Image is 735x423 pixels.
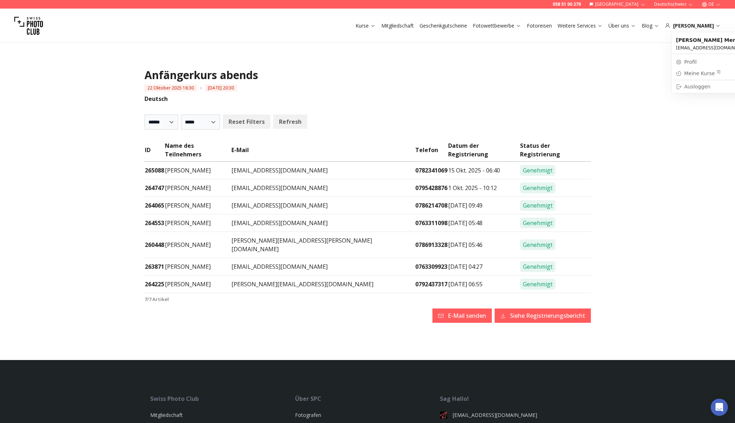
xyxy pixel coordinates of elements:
a: Über uns [608,22,636,29]
td: [PERSON_NAME][EMAIL_ADDRESS][DOMAIN_NAME] [231,276,415,293]
b: Reset Filters [229,117,265,126]
button: Über uns [606,21,639,31]
div: Über SPC [295,394,440,403]
td: [DATE] 04:27 [448,258,520,276]
span: [DATE] 20:30 [205,84,237,92]
td: 264747 [144,179,165,197]
td: 260448 [144,232,165,258]
a: 058 51 00 270 [553,1,581,7]
td: 1 Okt. 2025 - 10:12 [448,179,520,197]
button: Refresh [273,115,307,129]
img: Swiss photo club [14,11,43,40]
span: Genehmigt [520,239,555,250]
a: Mitgliedschaft [381,22,414,29]
td: [EMAIL_ADDRESS][DOMAIN_NAME] [231,197,415,214]
div: Open Intercom Messenger [711,399,728,416]
a: 0786913328 [415,241,447,249]
a: 0795428876 [415,184,447,192]
td: Name des Teilnehmers [165,141,231,162]
td: 264553 [144,214,165,232]
button: Mitgliedschaft [378,21,417,31]
button: Fotoreisen [524,21,555,31]
div: Swiss Photo Club [150,394,295,403]
div: Meine Kurse [684,70,721,77]
span: Genehmigt [520,279,555,290]
td: [EMAIL_ADDRESS][DOMAIN_NAME] [231,179,415,197]
td: [EMAIL_ADDRESS][DOMAIN_NAME] [231,214,415,232]
td: 15 Okt. 2025 - 06:40 [448,162,520,179]
td: 265088 [144,162,165,179]
a: 0763309923 [415,263,447,271]
button: Kurse [353,21,378,31]
a: 0763311098 [415,219,447,227]
td: [PERSON_NAME][EMAIL_ADDRESS][PERSON_NAME][DOMAIN_NAME] [231,232,415,258]
td: [EMAIL_ADDRESS][DOMAIN_NAME] [231,258,415,276]
a: Kurse [356,22,376,29]
span: Genehmigt [520,261,555,272]
div: Sag Hallo! [440,394,585,403]
td: 264065 [144,197,165,214]
td: E-Mail [231,141,415,162]
span: Genehmigt [520,183,555,193]
td: [PERSON_NAME] [165,214,231,232]
a: 0782341069 [415,166,447,174]
td: Datum der Registrierung [448,141,520,162]
a: Geschenkgutscheine [420,22,467,29]
td: [DATE] 05:46 [448,232,520,258]
a: 0786214708 [415,201,447,209]
b: Refresh [279,117,302,126]
td: [PERSON_NAME] [165,258,231,276]
td: 263871 [144,258,165,276]
a: Fotowettbewerbe [473,22,521,29]
a: Weitere Services [558,22,603,29]
button: Weitere Services [555,21,606,31]
button: Siehe Registrierungsbericht [495,308,591,323]
a: Fotografen [295,412,321,418]
button: Geschenkgutscheine [417,21,470,31]
td: [PERSON_NAME] [165,197,231,214]
td: ID [144,141,165,162]
td: [PERSON_NAME] [165,276,231,293]
a: Mitgliedschaft [150,412,183,418]
td: Status der Registrierung [520,141,591,162]
a: 0792437317 [415,280,447,288]
button: E-Mail senden [432,308,492,323]
td: 264225 [144,276,165,293]
button: Blog [639,21,662,31]
button: Reset Filters [223,115,270,129]
span: Genehmigt [520,165,555,176]
a: Blog [642,22,659,29]
td: [DATE] 06:55 [448,276,520,293]
div: [PERSON_NAME] [665,22,721,29]
td: [DATE] 05:48 [448,214,520,232]
h1: Anfängerkurs abends [144,69,591,82]
a: Fotoreisen [527,22,552,29]
button: Fotowettbewerbe [470,21,524,31]
span: Genehmigt [520,200,555,211]
a: [EMAIL_ADDRESS][DOMAIN_NAME] [440,412,585,419]
td: [PERSON_NAME] [165,162,231,179]
b: 7 / 7 Artikel [144,296,169,302]
td: [PERSON_NAME] [165,179,231,197]
span: Genehmigt [520,218,555,228]
td: [DATE] 09:49 [448,197,520,214]
td: [PERSON_NAME] [165,232,231,258]
td: [EMAIL_ADDRESS][DOMAIN_NAME] [231,162,415,179]
td: Telefon [415,141,448,162]
p: Deutsch [144,94,591,103]
span: 22 Oktober 2025 18:30 [144,84,197,92]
